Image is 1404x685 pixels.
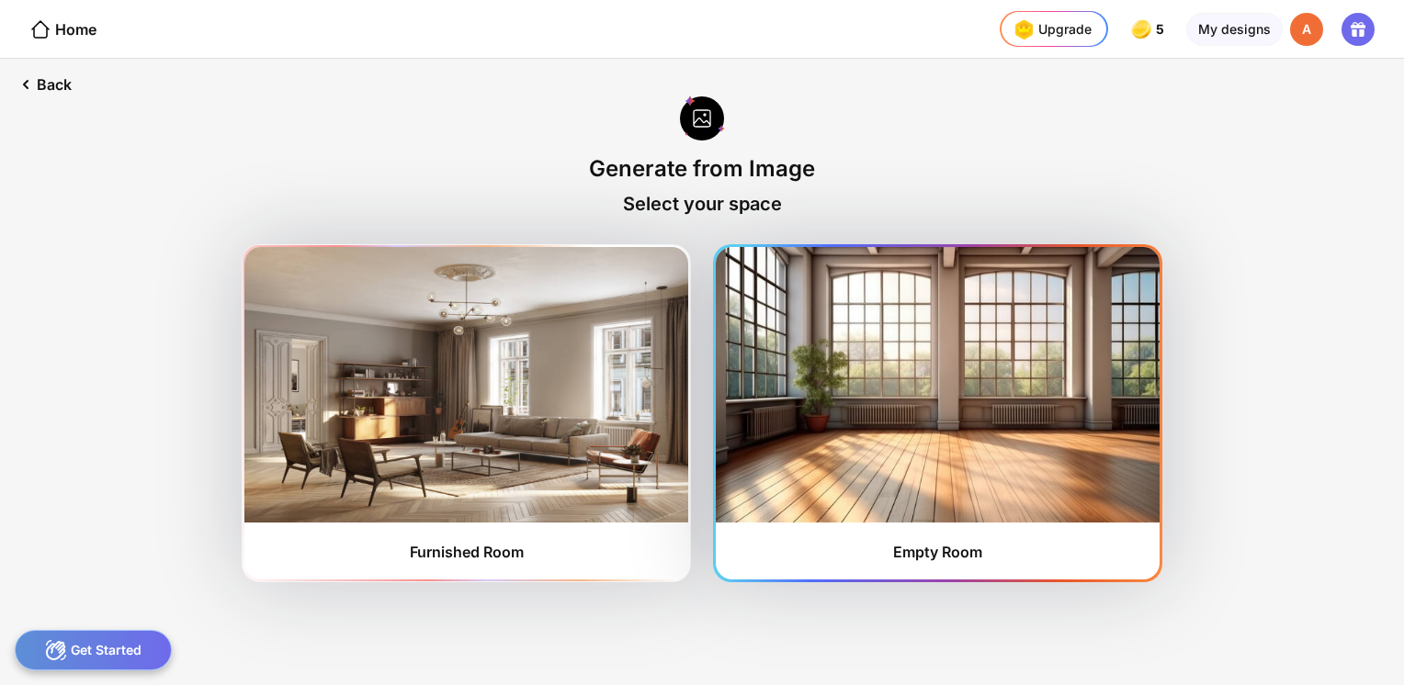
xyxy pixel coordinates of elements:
div: Get Started [15,630,172,670]
div: Furnished Room [410,543,524,561]
div: Empty Room [893,543,982,561]
span: 5 [1156,22,1168,37]
img: furnishedRoom2.jpg [716,247,1160,522]
img: furnishedRoom1.jpg [244,247,688,522]
img: upgrade-nav-btn-icon.gif [1009,15,1038,44]
div: Select your space [623,193,782,215]
div: A [1290,13,1323,46]
div: Generate from Image [589,155,815,182]
div: Upgrade [1009,15,1092,44]
div: My designs [1186,13,1283,46]
div: Home [29,18,96,40]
